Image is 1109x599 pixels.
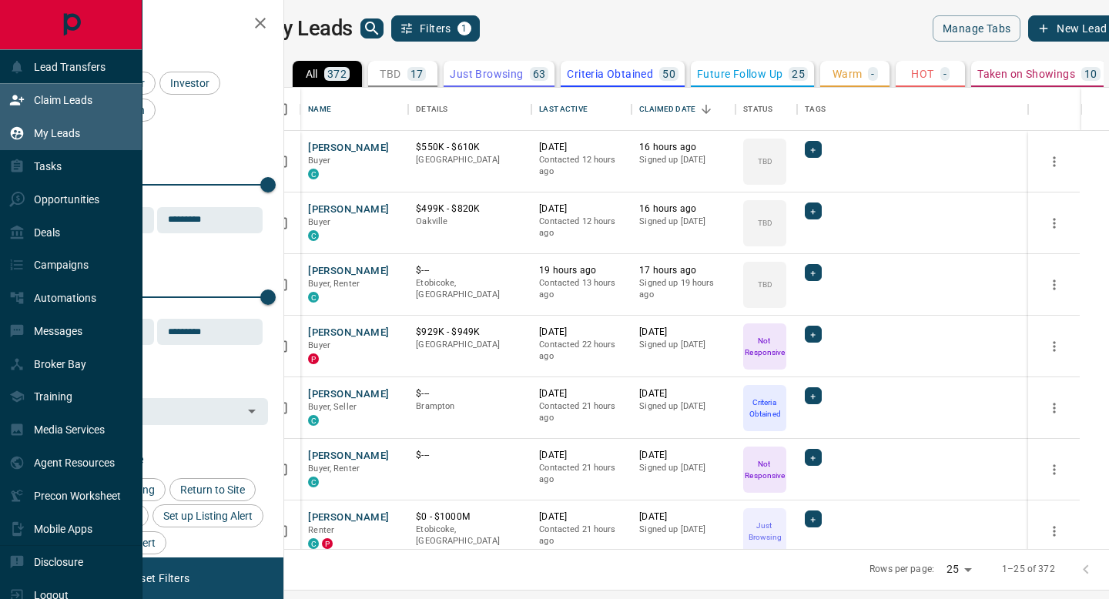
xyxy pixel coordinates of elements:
div: Tags [797,88,1028,131]
p: Contacted 13 hours ago [539,277,624,301]
button: more [1043,458,1066,481]
div: Return to Site [169,478,256,501]
p: [GEOGRAPHIC_DATA] [416,339,524,351]
p: $--- [416,387,524,400]
p: TBD [758,279,772,290]
p: Contacted 21 hours ago [539,400,624,424]
span: + [810,265,816,280]
p: Rows per page: [869,563,934,576]
p: Just Browsing [745,520,785,543]
p: $929K - $949K [416,326,524,339]
h1: My Leads [264,16,353,41]
p: Warm [833,69,863,79]
span: + [810,388,816,403]
button: [PERSON_NAME] [308,141,389,156]
div: + [805,264,821,281]
p: Contacted 22 hours ago [539,339,624,363]
button: more [1043,397,1066,420]
p: Contacted 21 hours ago [539,524,624,547]
div: Investor [159,72,220,95]
p: TBD [380,69,400,79]
p: [DATE] [639,387,728,400]
button: more [1043,335,1066,358]
button: Filters1 [391,15,480,42]
p: HOT [911,69,933,79]
p: Signed up [DATE] [639,216,728,228]
button: Open [241,400,263,422]
p: - [943,69,947,79]
button: [PERSON_NAME] [308,264,389,279]
button: search button [360,18,384,38]
div: Tags [805,88,826,131]
div: + [805,202,821,219]
div: + [805,141,821,158]
div: condos.ca [308,169,319,179]
span: + [810,450,816,465]
p: 50 [662,69,675,79]
p: Contacted 12 hours ago [539,154,624,178]
p: Signed up [DATE] [639,462,728,474]
p: Criteria Obtained [745,397,785,420]
p: $--- [416,264,524,277]
p: 372 [327,69,347,79]
div: + [805,387,821,404]
p: [DATE] [539,326,624,339]
button: more [1043,212,1066,235]
div: condos.ca [308,538,319,549]
span: Buyer, Renter [308,463,360,474]
button: Sort [695,99,717,120]
p: Contacted 21 hours ago [539,462,624,486]
p: Signed up [DATE] [639,154,728,166]
div: 25 [940,558,977,581]
p: [DATE] [539,449,624,462]
p: Signed up [DATE] [639,524,728,536]
button: [PERSON_NAME] [308,387,389,402]
p: $499K - $820K [416,202,524,216]
div: Name [308,88,331,131]
div: Claimed Date [639,88,695,131]
p: 1–25 of 372 [1002,563,1054,576]
button: [PERSON_NAME] [308,510,389,525]
p: 17 [410,69,424,79]
span: Set up Listing Alert [158,510,258,522]
span: + [810,511,816,527]
button: more [1043,520,1066,543]
div: Set up Listing Alert [152,504,263,527]
p: Just Browsing [450,69,523,79]
p: 10 [1084,69,1097,79]
p: [DATE] [539,387,624,400]
div: property.ca [308,353,319,364]
p: 16 hours ago [639,202,728,216]
button: Reset Filters [117,565,199,591]
div: condos.ca [308,415,319,426]
span: + [810,203,816,219]
span: + [810,142,816,157]
p: Contacted 12 hours ago [539,216,624,239]
span: Return to Site [175,484,250,496]
div: Status [735,88,797,131]
button: more [1043,273,1066,296]
p: 16 hours ago [639,141,728,154]
div: Last Active [539,88,587,131]
span: Buyer, Seller [308,402,357,412]
span: Buyer [308,156,330,166]
div: + [805,449,821,466]
div: condos.ca [308,230,319,241]
p: Etobicoke, [GEOGRAPHIC_DATA] [416,277,524,301]
div: property.ca [322,538,333,549]
span: Buyer [308,340,330,350]
p: $550K - $610K [416,141,524,154]
p: Taken on Showings [977,69,1075,79]
p: 63 [533,69,546,79]
p: Signed up 19 hours ago [639,277,728,301]
p: All [306,69,318,79]
div: + [805,510,821,527]
span: 1 [459,23,470,34]
div: Last Active [531,88,632,131]
span: + [810,326,816,342]
div: Claimed Date [632,88,735,131]
button: Manage Tabs [933,15,1020,42]
p: 25 [792,69,805,79]
p: - [871,69,874,79]
button: [PERSON_NAME] [308,449,389,463]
